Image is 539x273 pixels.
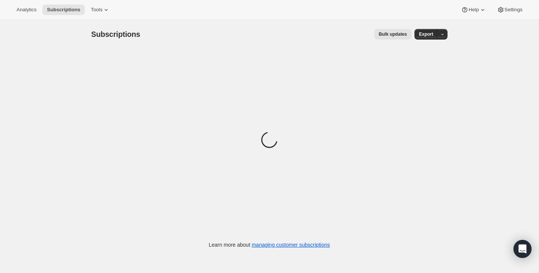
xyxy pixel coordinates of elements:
[209,241,330,249] p: Learn more about
[91,7,102,13] span: Tools
[42,5,85,15] button: Subscriptions
[513,240,531,258] div: Open Intercom Messenger
[414,29,438,39] button: Export
[252,242,330,248] a: managing customer subscriptions
[17,7,36,13] span: Analytics
[492,5,527,15] button: Settings
[456,5,491,15] button: Help
[419,31,433,37] span: Export
[86,5,114,15] button: Tools
[91,30,140,38] span: Subscriptions
[379,31,407,37] span: Bulk updates
[374,29,411,39] button: Bulk updates
[504,7,522,13] span: Settings
[468,7,479,13] span: Help
[12,5,41,15] button: Analytics
[47,7,80,13] span: Subscriptions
